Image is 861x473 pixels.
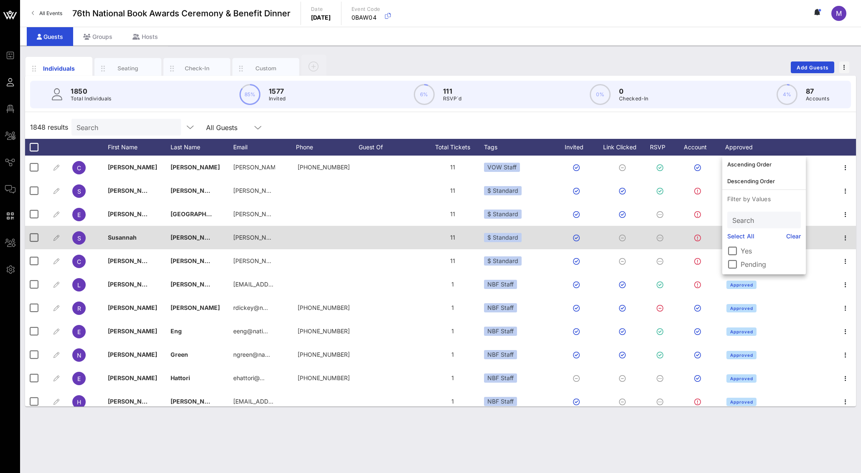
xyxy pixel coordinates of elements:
span: C [77,258,81,265]
p: Accounts [806,95,829,103]
span: All Events [39,10,62,16]
span: 1848 results [30,122,68,132]
div: 11 [421,179,484,202]
div: $ Standard [484,210,522,219]
span: [PERSON_NAME] [171,164,220,171]
div: Email [233,139,296,156]
div: M [831,6,846,21]
p: 1577 [269,86,286,96]
span: [PERSON_NAME] [108,257,157,264]
span: [PERSON_NAME] [171,304,220,311]
button: Approved [726,281,757,289]
button: Approved [726,327,757,336]
span: E [77,328,81,335]
span: [PERSON_NAME] [171,187,220,194]
div: Guest Of [359,139,421,156]
div: $ Standard [484,186,522,195]
span: [PERSON_NAME] [108,327,157,335]
span: E [77,211,81,218]
p: Total Individuals [71,95,112,103]
div: VOW Staff [484,163,520,172]
div: 11 [421,226,484,249]
p: rdickey@n… [233,296,268,320]
div: 1 [421,390,484,413]
div: Descending Order [727,178,801,184]
span: [PERSON_NAME] [108,398,157,405]
span: [PERSON_NAME] [171,234,220,241]
div: $ Standard [484,256,522,266]
div: Link Clicked [601,139,647,156]
span: R [77,305,81,312]
span: +15134047489 [298,304,350,311]
button: Approved [726,374,757,383]
div: RSVP [647,139,676,156]
span: Susannah [108,234,137,241]
span: [PERSON_NAME] [108,351,157,358]
div: Ascending Order [727,161,801,168]
div: NBF Staff [484,373,517,383]
span: [EMAIL_ADDRESS][DOMAIN_NAME] [233,281,334,288]
span: Approved [730,282,753,287]
span: [PERSON_NAME] [108,164,157,171]
span: +16319422569 [298,374,350,381]
div: Account [676,139,722,156]
div: Tags [484,139,555,156]
span: H [77,399,81,406]
div: Groups [73,27,122,46]
span: E [77,375,81,382]
p: ngreen@na… [233,343,270,366]
div: Seating [110,64,147,72]
div: NBF Staff [484,303,517,312]
span: S [77,235,81,242]
p: 87 [806,86,829,96]
p: Checked-In [619,95,649,103]
p: 0 [619,86,649,96]
span: Approved [730,399,753,404]
div: NBF Staff [484,397,517,406]
p: Event Code [352,5,380,13]
span: C [77,164,81,171]
div: NBF Staff [484,280,517,289]
span: Add Guests [796,64,829,71]
p: Filter by Values [722,190,806,208]
p: [PERSON_NAME]@v… [233,156,275,179]
span: Eng [171,327,182,335]
p: RSVP`d [443,95,462,103]
span: [PERSON_NAME] [171,398,220,405]
div: Last Name [171,139,233,156]
div: Guests [27,27,73,46]
span: 76th National Book Awards Ceremony & Benefit Dinner [72,7,290,20]
span: [PERSON_NAME][EMAIL_ADDRESS][PERSON_NAME][DOMAIN_NAME] [233,234,430,241]
span: Approved [730,329,753,334]
span: M [836,9,842,18]
span: Approved [730,306,753,311]
div: All Guests [206,124,237,131]
a: Select All [727,232,754,241]
div: First Name [108,139,171,156]
span: Hattori [171,374,190,381]
div: $ Standard [484,233,522,242]
div: 1 [421,366,484,390]
div: 11 [421,202,484,226]
span: Approved [730,376,753,381]
span: [PERSON_NAME] [108,281,157,288]
button: Approved [726,351,757,359]
div: Check-In [178,64,216,72]
span: Approved [730,353,753,358]
div: 1 [421,320,484,343]
p: [DATE] [311,13,331,22]
p: Date [311,5,331,13]
div: NBF Staff [484,350,517,359]
button: Approved [726,304,757,312]
div: NBF Staff [484,327,517,336]
span: S [77,188,81,195]
div: 1 [421,296,484,320]
button: Approved [726,398,757,406]
div: Invited [555,139,601,156]
button: Add Guests [791,61,834,73]
span: [PERSON_NAME] [108,304,157,311]
p: Invited [269,95,286,103]
p: eeng@nati… [233,320,268,343]
p: ehattori@… [233,366,265,390]
div: Phone [296,139,359,156]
